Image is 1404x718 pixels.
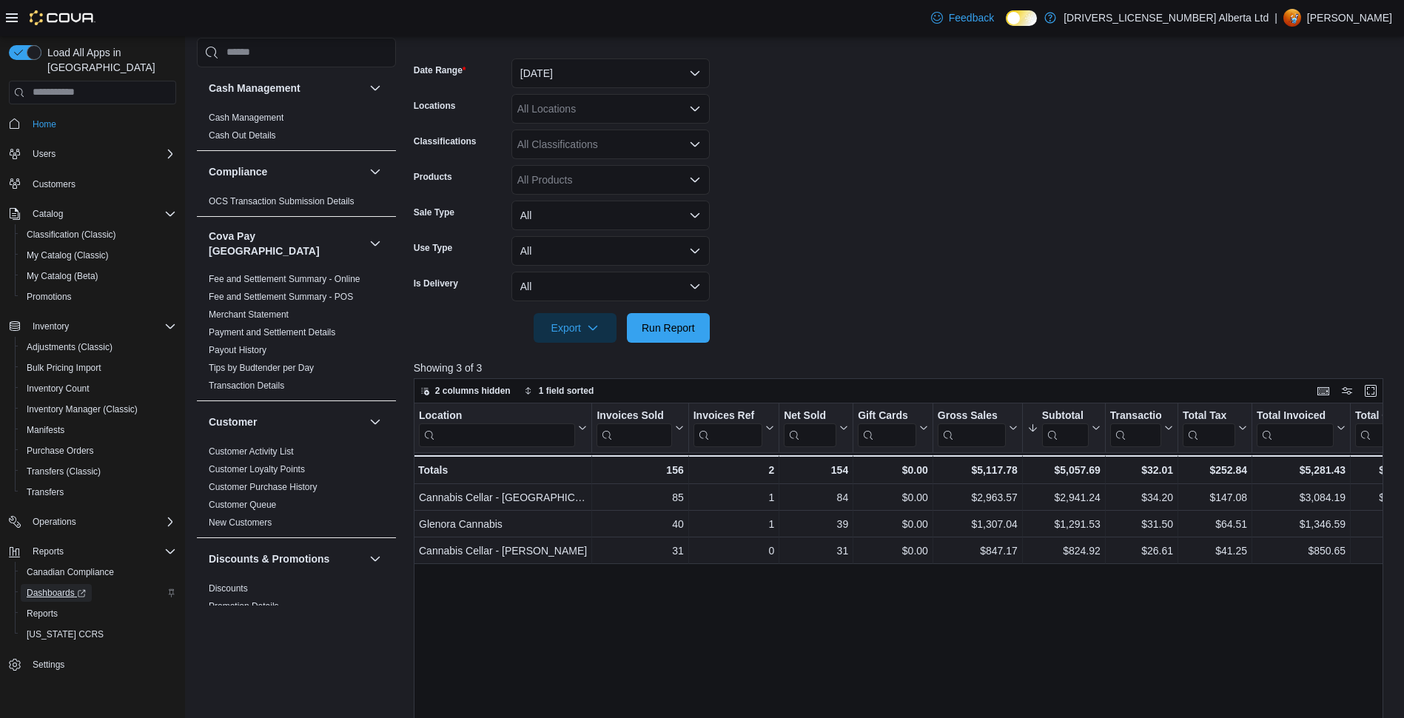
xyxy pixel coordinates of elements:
[15,266,182,286] button: My Catalog (Beta)
[209,272,360,284] span: Fee and Settlement Summary - Online
[209,516,272,528] span: New Customers
[209,164,363,178] button: Compliance
[197,579,396,638] div: Discounts & Promotions
[33,659,64,671] span: Settings
[21,483,70,501] a: Transfers
[3,144,182,164] button: Users
[21,267,104,285] a: My Catalog (Beta)
[21,563,176,581] span: Canadian Compliance
[414,207,454,218] label: Sale Type
[209,130,276,140] a: Cash Out Details
[1064,9,1269,27] p: [DRIVERS_LICENSE_NUMBER] Alberta Ltd
[15,245,182,266] button: My Catalog (Classic)
[21,442,100,460] a: Purchase Orders
[858,461,928,479] div: $0.00
[1183,409,1235,446] div: Total Tax
[27,513,176,531] span: Operations
[209,309,289,319] a: Merchant Statement
[21,400,176,418] span: Inventory Manager (Classic)
[1027,542,1101,560] div: $824.92
[938,409,1006,423] div: Gross Sales
[693,461,773,479] div: 2
[858,542,928,560] div: $0.00
[209,326,335,338] span: Payment and Settlement Details
[27,486,64,498] span: Transfers
[784,515,848,533] div: 39
[1183,542,1247,560] div: $41.25
[689,103,701,115] button: Open list of options
[597,515,683,533] div: 40
[15,440,182,461] button: Purchase Orders
[33,546,64,557] span: Reports
[419,515,587,533] div: Glenora Cannabis
[27,175,81,193] a: Customers
[784,542,848,560] div: 31
[597,542,683,560] div: 31
[21,359,107,377] a: Bulk Pricing Import
[27,291,72,303] span: Promotions
[414,278,458,289] label: Is Delivery
[1257,542,1346,560] div: $850.65
[209,308,289,320] span: Merchant Statement
[1042,409,1089,446] div: Subtotal
[27,115,62,133] a: Home
[858,515,928,533] div: $0.00
[209,380,284,390] a: Transaction Details
[21,380,95,397] a: Inventory Count
[27,656,70,674] a: Settings
[419,409,575,446] div: Location
[33,208,63,220] span: Catalog
[938,515,1018,533] div: $1,307.04
[41,45,176,75] span: Load All Apps in [GEOGRAPHIC_DATA]
[33,321,69,332] span: Inventory
[197,269,396,400] div: Cova Pay [GEOGRAPHIC_DATA]
[27,362,101,374] span: Bulk Pricing Import
[21,288,78,306] a: Promotions
[15,224,182,245] button: Classification (Classic)
[27,628,104,640] span: [US_STATE] CCRS
[21,463,176,480] span: Transfers (Classic)
[3,204,182,224] button: Catalog
[209,600,279,611] a: Promotion Details
[784,489,848,506] div: 84
[21,463,107,480] a: Transfers (Classic)
[27,587,86,599] span: Dashboards
[693,409,773,446] button: Invoices Ref
[27,229,116,241] span: Classification (Classic)
[414,382,517,400] button: 2 columns hidden
[209,80,300,95] h3: Cash Management
[27,145,61,163] button: Users
[1110,409,1173,446] button: Transaction Average
[366,78,384,96] button: Cash Management
[209,551,329,566] h3: Discounts & Promotions
[27,341,112,353] span: Adjustments (Classic)
[1027,515,1101,533] div: $1,291.53
[949,10,994,25] span: Feedback
[209,445,294,457] span: Customer Activity List
[21,338,118,356] a: Adjustments (Classic)
[209,582,248,594] span: Discounts
[1274,9,1277,27] p: |
[3,113,182,135] button: Home
[1183,489,1247,506] div: $147.08
[414,171,452,183] label: Products
[1006,26,1007,27] span: Dark Mode
[27,513,82,531] button: Operations
[3,654,182,675] button: Settings
[1027,461,1101,479] div: $5,057.69
[511,236,710,266] button: All
[15,337,182,358] button: Adjustments (Classic)
[209,463,305,474] a: Customer Loyalty Points
[209,481,318,491] a: Customer Purchase History
[858,409,916,423] div: Gift Cards
[1183,515,1247,533] div: $64.51
[21,380,176,397] span: Inventory Count
[597,409,683,446] button: Invoices Sold
[209,463,305,474] span: Customer Loyalty Points
[693,515,773,533] div: 1
[543,313,608,343] span: Export
[938,409,1018,446] button: Gross Sales
[784,409,848,446] button: Net Sold
[938,409,1006,446] div: Gross Sales
[1183,409,1247,446] button: Total Tax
